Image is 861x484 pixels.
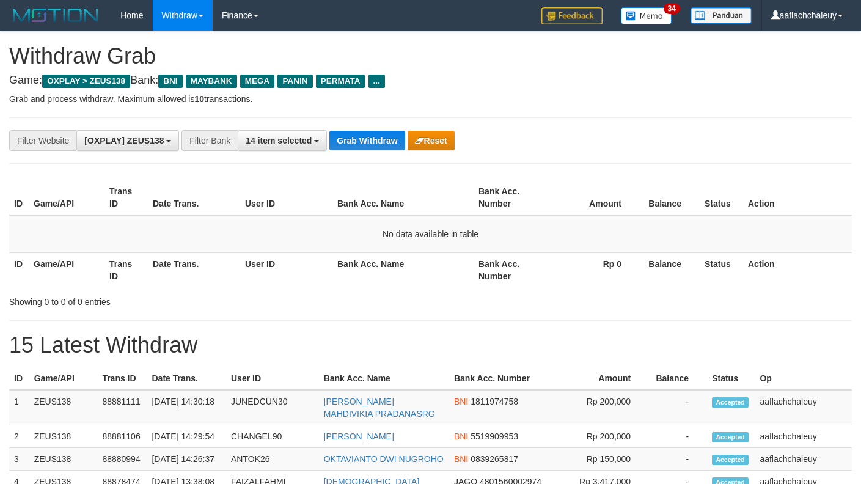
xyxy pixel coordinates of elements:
th: Trans ID [97,367,147,390]
span: 34 [664,3,680,14]
h1: 15 Latest Withdraw [9,333,852,358]
th: Bank Acc. Name [332,252,474,287]
span: PERMATA [316,75,365,88]
td: ZEUS138 [29,425,98,448]
img: Button%20Memo.svg [621,7,672,24]
th: Trans ID [104,252,148,287]
th: Op [755,367,852,390]
th: Game/API [29,367,98,390]
td: 88881111 [97,390,147,425]
td: JUNEDCUN30 [226,390,319,425]
th: User ID [240,252,332,287]
td: ANTOK26 [226,448,319,471]
span: [OXPLAY] ZEUS138 [84,136,164,145]
h1: Withdraw Grab [9,44,852,68]
button: Grab Withdraw [329,131,405,150]
span: Accepted [712,455,749,465]
span: Copy 5519909953 to clipboard [471,431,518,441]
div: Filter Website [9,130,76,151]
td: [DATE] 14:26:37 [147,448,226,471]
th: Status [700,180,743,215]
td: [DATE] 14:29:54 [147,425,226,448]
p: Grab and process withdraw. Maximum allowed is transactions. [9,93,852,105]
span: BNI [454,431,468,441]
td: 3 [9,448,29,471]
th: Amount [549,180,640,215]
div: Filter Bank [181,130,238,151]
th: Bank Acc. Number [449,367,566,390]
th: Bank Acc. Number [474,180,549,215]
a: OKTAVIANTO DWI NUGROHO [324,454,444,464]
strong: 10 [194,94,204,104]
td: ZEUS138 [29,448,98,471]
button: [OXPLAY] ZEUS138 [76,130,179,151]
th: User ID [226,367,319,390]
td: aaflachchaleuy [755,448,852,471]
td: aaflachchaleuy [755,425,852,448]
span: Accepted [712,397,749,408]
td: 88880994 [97,448,147,471]
td: - [649,448,707,471]
button: Reset [408,131,455,150]
a: [PERSON_NAME] MAHDIVIKIA PRADANASRG [324,397,435,419]
th: Status [700,252,743,287]
span: ... [368,75,385,88]
td: Rp 150,000 [566,448,649,471]
span: BNI [454,397,468,406]
div: Showing 0 to 0 of 0 entries [9,291,350,308]
button: 14 item selected [238,130,327,151]
td: Rp 200,000 [566,425,649,448]
a: [PERSON_NAME] [324,431,394,441]
th: Bank Acc. Number [474,252,549,287]
th: ID [9,252,29,287]
th: Rp 0 [549,252,640,287]
span: Copy 1811974758 to clipboard [471,397,518,406]
td: - [649,425,707,448]
th: Trans ID [104,180,148,215]
td: 1 [9,390,29,425]
td: 2 [9,425,29,448]
th: Date Trans. [147,367,226,390]
th: Status [707,367,755,390]
span: BNI [454,454,468,464]
th: Bank Acc. Name [332,180,474,215]
th: Amount [566,367,649,390]
span: MAYBANK [186,75,237,88]
th: Balance [649,367,707,390]
td: ZEUS138 [29,390,98,425]
th: ID [9,180,29,215]
th: Game/API [29,180,104,215]
h4: Game: Bank: [9,75,852,87]
span: MEGA [240,75,275,88]
span: OXPLAY > ZEUS138 [42,75,130,88]
td: No data available in table [9,215,852,253]
span: PANIN [277,75,312,88]
th: Action [743,180,852,215]
td: Rp 200,000 [566,390,649,425]
img: Feedback.jpg [541,7,603,24]
td: CHANGEL90 [226,425,319,448]
span: 14 item selected [246,136,312,145]
td: [DATE] 14:30:18 [147,390,226,425]
th: Date Trans. [148,252,240,287]
span: BNI [158,75,182,88]
td: aaflachchaleuy [755,390,852,425]
img: MOTION_logo.png [9,6,102,24]
td: 88881106 [97,425,147,448]
td: - [649,390,707,425]
th: ID [9,367,29,390]
th: Bank Acc. Name [319,367,449,390]
span: Copy 0839265817 to clipboard [471,454,518,464]
th: User ID [240,180,332,215]
th: Balance [640,180,700,215]
th: Date Trans. [148,180,240,215]
th: Balance [640,252,700,287]
th: Action [743,252,852,287]
img: panduan.png [691,7,752,24]
span: Accepted [712,432,749,442]
th: Game/API [29,252,104,287]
